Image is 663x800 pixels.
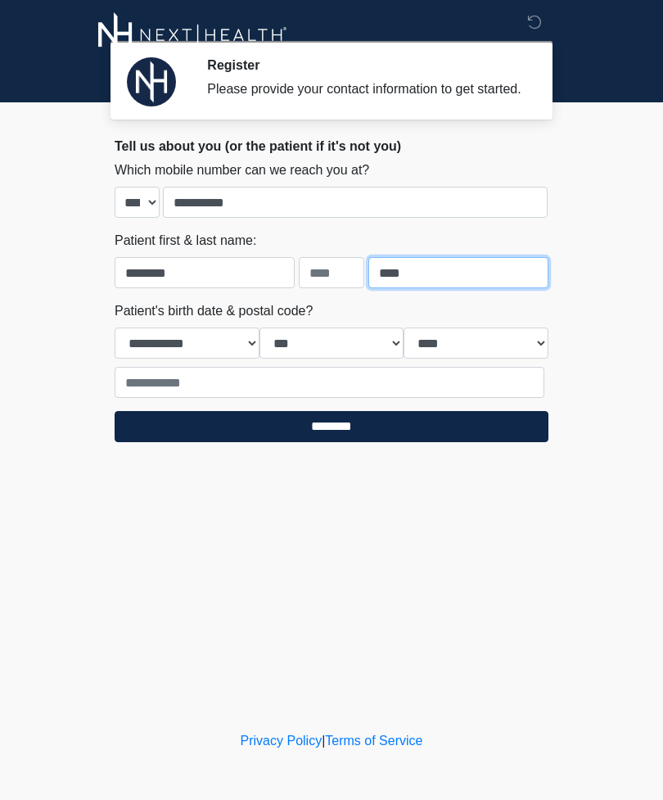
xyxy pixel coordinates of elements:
[127,57,176,106] img: Agent Avatar
[115,301,313,321] label: Patient's birth date & postal code?
[325,734,422,748] a: Terms of Service
[98,12,287,57] img: Next-Health Logo
[207,79,524,99] div: Please provide your contact information to get started.
[241,734,322,748] a: Privacy Policy
[115,160,369,180] label: Which mobile number can we reach you at?
[115,138,548,154] h2: Tell us about you (or the patient if it's not you)
[115,231,256,251] label: Patient first & last name:
[322,734,325,748] a: |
